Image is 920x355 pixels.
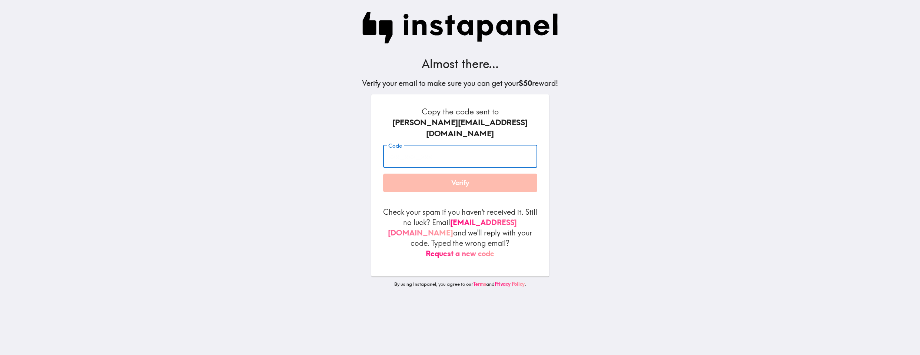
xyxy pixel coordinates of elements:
h3: Almost there... [362,56,558,72]
h5: Verify your email to make sure you can get your reward! [362,78,558,88]
a: Terms [473,281,486,287]
h6: Copy the code sent to [383,106,537,139]
p: Check your spam if you haven't received it. Still no luck? Email and we'll reply with your code. ... [383,207,537,259]
label: Code [388,142,402,150]
a: [EMAIL_ADDRESS][DOMAIN_NAME] [388,218,517,237]
img: Instapanel [362,12,558,44]
button: Verify [383,174,537,192]
a: Privacy Policy [495,281,525,287]
b: $50 [519,78,532,88]
p: By using Instapanel, you agree to our and . [371,281,549,288]
input: xxx_xxx_xxx [383,145,537,168]
div: [PERSON_NAME][EMAIL_ADDRESS][DOMAIN_NAME] [383,117,537,139]
button: Request a new code [426,248,494,259]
